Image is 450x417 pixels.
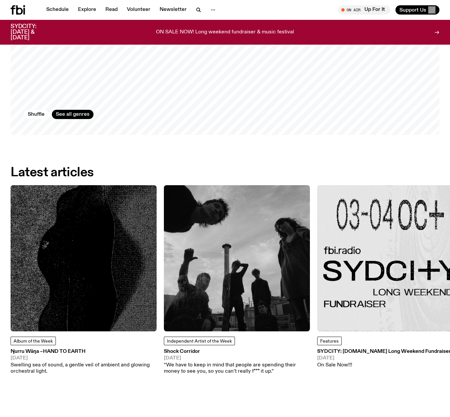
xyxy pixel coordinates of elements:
img: A black and white image of the six members of Shock Corridor, cast slightly in shadow [164,185,310,331]
button: Shuffle [24,110,49,119]
span: Independent Artist of the Week [167,339,232,344]
img: An textured black shape upon a textured gray background [11,185,157,331]
span: Hand To Earth [43,349,86,354]
span: Album of the Week [14,339,53,344]
span: Support Us [399,7,426,13]
p: Swelling sea of sound, a gentle veil of ambient and glowing orchestral light. [11,362,157,375]
span: Features [320,339,339,344]
h3: SYDCITY: [DATE] & [DATE] [11,24,53,41]
a: Explore [74,5,100,15]
p: “We have to keep in mind that people are spending their money to see you, so you can’t really f**... [164,362,310,375]
h2: Latest articles [11,167,94,179]
a: Newsletter [156,5,191,15]
a: Album of the Week [11,337,56,345]
button: Support Us [395,5,439,15]
h3: Shock Corridor [164,349,310,354]
a: Shock Corridor[DATE]“We have to keep in mind that people are spending their money to see you, so ... [164,349,310,375]
button: On AirUp For It [338,5,390,15]
p: ON SALE NOW! Long weekend fundraiser & music festival [156,29,294,35]
a: Ŋurru Wäŋa –Hand To Earth[DATE]Swelling sea of sound, a gentle veil of ambient and glowing orches... [11,349,157,375]
a: Volunteer [123,5,154,15]
a: See all genres [52,110,94,119]
a: Schedule [42,5,73,15]
a: Independent Artist of the Week [164,337,235,345]
span: [DATE] [11,356,157,361]
h3: Ŋurru Wäŋa – [11,349,157,354]
a: Read [101,5,122,15]
a: Features [317,337,342,345]
span: [DATE] [164,356,310,361]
